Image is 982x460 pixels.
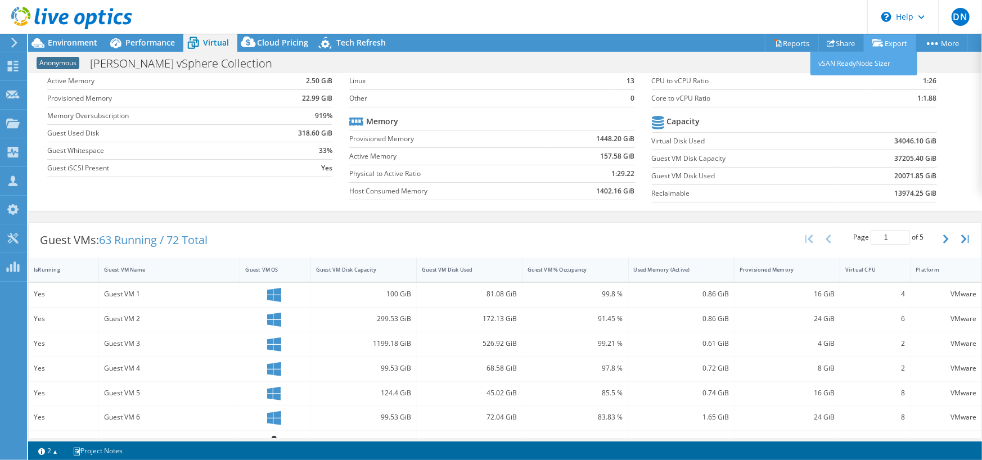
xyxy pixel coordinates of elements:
div: 98.78 GiB [316,436,411,448]
a: Reports [765,34,819,52]
div: 72.04 GiB [422,411,517,423]
b: 1:26 [924,75,937,87]
div: 24 GiB [740,313,835,325]
label: Provisioned Memory [47,93,264,104]
div: 83.83 % [528,411,623,423]
b: Memory [366,116,398,127]
b: 1:1.88 [918,93,937,104]
div: Used Memory (Active) [634,266,715,273]
label: CPU to vCPU Ratio [652,75,872,87]
span: 63 Running / 72 Total [99,232,208,247]
div: 8 [845,387,905,399]
label: Active Memory [47,75,264,87]
div: 6 [845,313,905,325]
span: DN [952,8,970,26]
div: 16 GiB [740,288,835,300]
div: 299.53 GiB [316,313,411,325]
div: VMware [916,362,976,375]
div: 97.8 % [528,362,623,375]
label: Core to vCPU Ratio [652,93,872,104]
div: Guest VM Disk Capacity [316,266,398,273]
div: 8 GiB [740,362,835,375]
b: 1402.16 GiB [597,186,635,197]
div: Yes [34,387,93,399]
div: Yes [34,436,93,448]
div: 4 GiB [740,337,835,350]
div: 91.45 % [528,313,623,325]
div: 0.74 GiB [634,387,729,399]
div: 24 GiB [740,411,835,423]
a: Project Notes [65,444,130,458]
b: 34046.10 GiB [895,136,937,147]
label: Guest iSCSI Present [47,163,264,174]
b: 2.50 GiB [306,75,332,87]
div: 2 [845,362,905,375]
div: Yes [34,362,93,375]
label: Guest Whitespace [47,145,264,156]
div: Virtual CPU [845,266,891,273]
div: VMware [916,411,976,423]
label: Guest Used Disk [47,128,264,139]
b: 13 [627,75,635,87]
div: 99.8 % [528,288,623,300]
b: 37205.40 GiB [895,153,937,164]
span: Page of [853,230,924,245]
div: VMware [916,337,976,350]
div: 0.39 GiB [634,436,729,448]
h1: [PERSON_NAME] vSphere Collection [85,57,290,70]
b: 1:29.22 [612,168,635,179]
span: Tech Refresh [336,37,386,48]
div: Guest VM 5 [104,387,235,399]
div: 4 [845,436,905,448]
div: Yes [34,411,93,423]
div: Guest VM 4 [104,362,235,375]
div: 0.61 GiB [634,337,729,350]
label: Linux [349,75,609,87]
input: jump to page [871,230,910,245]
div: 16 GiB [740,387,835,399]
div: IsRunning [34,266,80,273]
svg: \n [881,12,891,22]
div: Guest VM 6 [104,411,235,423]
b: 157.58 GiB [601,151,635,162]
div: 124.4 GiB [316,387,411,399]
div: Guest VMs: [29,223,219,258]
b: Yes [321,163,332,174]
div: Guest VM Name [104,266,221,273]
b: 13974.25 GiB [895,188,937,199]
div: Guest VM 1 [104,288,235,300]
span: Cloud Pricing [257,37,308,48]
div: 100 GiB [316,288,411,300]
label: Physical to Active Ratio [349,168,545,179]
div: Guest VM 7 [104,436,235,448]
span: Performance [125,37,175,48]
div: 4 [845,288,905,300]
div: VMware [916,288,976,300]
div: Yes [34,288,93,300]
div: 13.78 GiB [422,436,517,448]
div: Yes [34,337,93,350]
b: 0 [631,93,635,104]
div: 526.92 GiB [422,337,517,350]
div: 0.86 GiB [634,288,729,300]
div: 68.58 GiB [422,362,517,375]
div: 85.5 % [528,387,623,399]
span: Anonymous [37,57,79,69]
span: Virtual [203,37,229,48]
div: VMware [916,436,976,448]
label: Guest VM Disk Used [652,170,839,182]
label: Active Memory [349,151,545,162]
div: Guest VM % Occupancy [528,266,609,273]
div: 6.89 % [528,436,623,448]
div: VMware [916,387,976,399]
div: 1199.18 GiB [316,337,411,350]
div: 45.02 GiB [422,387,517,399]
div: 81.08 GiB [422,288,517,300]
div: 172.13 GiB [422,313,517,325]
label: Reclaimable [652,188,839,199]
b: 22.99 GiB [302,93,332,104]
div: Platform [916,266,963,273]
b: 919% [315,110,332,121]
span: 5 [920,232,924,242]
a: vSAN ReadyNode Sizer [810,52,917,75]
